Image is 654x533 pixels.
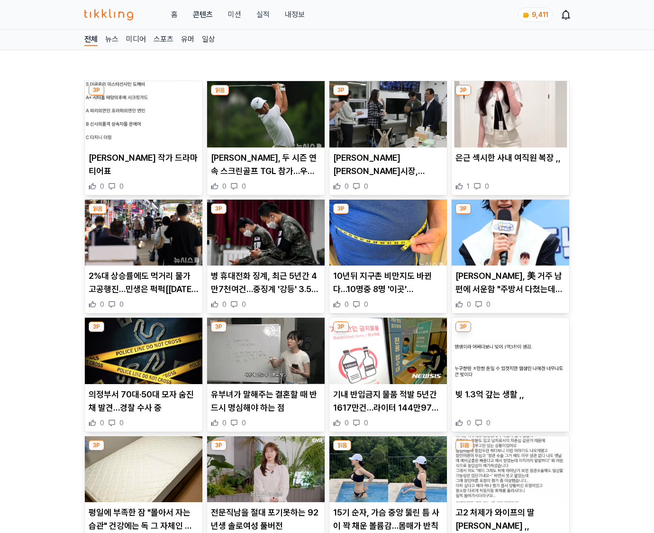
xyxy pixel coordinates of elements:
button: 미션 [228,9,241,20]
span: 0 [100,182,104,191]
div: 읽음 2%대 상승률에도 먹거리 물가 고공행진…민생은 퍽퍽[추석 이후 한국경제②] 2%대 상승률에도 먹거리 물가 고공행진…민생은 퍽퍽[[DATE] 이후 한국경제②] 0 0 [84,199,203,314]
span: 0 [345,300,349,309]
div: 읽음 [211,85,229,95]
span: 0 [242,418,246,428]
p: [PERSON_NAME], 美 거주 남편에 서운함 "주방서 다쳤는데 [PERSON_NAME]" [455,269,565,296]
span: 0 [364,300,368,309]
span: 0 [467,418,471,428]
img: 10년뒤 지구촌 비만지도 바뀐다…10명중 8명 '이곳' 거주 [329,200,447,266]
img: 기내 반입금지 물품 적발 5년간 1617만건…라이터 144만9778건 최다 [329,318,447,384]
div: 3P 은근 섹시한 사내 여직원 복장 ,, 은근 섹시한 사내 여직원 복장 ,, 1 0 [451,81,570,195]
img: 빚 1.3억 갚는 생활 ,, [452,318,569,384]
div: 3P [89,85,104,95]
img: 2%대 상승률에도 먹거리 물가 고공행진…민생은 퍽퍽[추석 이후 한국경제②] [85,200,202,266]
img: 이현재 하남시장, 추석 당일 현장 격려…"평온한 명절, 여러분 헌신 덕분" [329,81,447,147]
div: 3P [333,203,349,214]
p: 10년뒤 지구촌 비만지도 바뀐다…10명중 8명 '이곳' [GEOGRAPHIC_DATA] [333,269,443,296]
a: 스포츠 [154,34,173,46]
img: 김주형, 두 시즌 연속 스크린골프 TGL 참가…우즈는 내년 1월부터 출전 [207,81,325,147]
span: 0 [467,300,471,309]
span: 0 [345,182,349,191]
span: 0 [486,300,490,309]
span: 0 [242,182,246,191]
a: 일상 [202,34,215,46]
span: 0 [222,300,227,309]
p: 은근 섹시한 사내 여직원 복장 ,, [455,151,565,165]
span: 0 [119,300,124,309]
div: 3P 병 휴대전화 징계, 최근 5년간 4만7천여건…중징계 '강등' 3.5배↑ 병 휴대전화 징계, 최근 5년간 4만7천여건…중징계 '강등' 3.5배↑ 0 0 [207,199,325,314]
p: 의정부서 70대·50대 모자 숨진 채 발견…경찰 수사 중 [89,388,199,414]
span: 0 [364,182,368,191]
span: 0 [485,182,489,191]
div: 3P [333,322,349,332]
div: 3P [455,203,471,214]
div: 3P [211,322,227,332]
img: 고2 처제가 와이프의 딸이랍니다 ,, [452,436,569,503]
div: 읽음 [89,203,107,214]
img: 의정부서 70대·50대 모자 숨진 채 발견…경찰 수사 중 [85,318,202,384]
img: 안영미, 美 거주 남편에 서운함 "주방서 다쳤는데 안 오더라" [452,200,569,266]
p: [PERSON_NAME] [PERSON_NAME]시장, [DATE] 당일 현장 격려…"평온한 명절, 여러분 헌신 덕분" [333,151,443,178]
img: coin [522,11,530,19]
img: 티끌링 [84,9,133,20]
div: 3P 빚 1.3억 갚는 생활 ,, 빚 1.3억 갚는 생활 ,, 0 0 [451,317,570,432]
div: 읽음 [333,440,351,450]
p: [PERSON_NAME] 작가 드라마 티어표 [89,151,199,178]
div: 3P [211,440,227,450]
span: 0 [364,418,368,428]
span: 0 [345,418,349,428]
p: 빚 1.3억 갚는 생활 ,, [455,388,565,401]
img: 김은숙 작가 드라마 티어표 [85,81,202,147]
span: 0 [119,418,124,428]
a: 전체 [84,34,98,46]
a: 유머 [181,34,194,46]
div: 읽음 김주형, 두 시즌 연속 스크린골프 TGL 참가…우즈는 내년 1월부터 출전 [PERSON_NAME], 두 시즌 연속 스크린골프 TGL 참가…우즈는 내년 1월부터 출전 0 0 [207,81,325,195]
p: 유부녀가 말해주는 결혼할 때 반드시 명심해야 하는 점 [211,388,321,414]
p: 2%대 상승률에도 먹거리 물가 고공행진…민생은 퍽퍽[[DATE] 이후 한국경제②] [89,269,199,296]
a: 실적 [256,9,270,20]
span: 0 [100,418,104,428]
a: 내정보 [285,9,305,20]
span: 0 [119,182,124,191]
p: 전문직남을 절대 포기못하는 92년생 솔로여성 풀버전 [211,506,321,533]
p: 평일에 부족한 잠 "몰아서 자는 습관" 건강에는 독 그 자체인 이유 [89,506,199,533]
a: 콘텐츠 [193,9,213,20]
div: 3P [455,322,471,332]
a: 홈 [171,9,178,20]
a: 뉴스 [105,34,118,46]
p: [PERSON_NAME], 두 시즌 연속 스크린골프 TGL 참가…우즈는 내년 1월부터 출전 [211,151,321,178]
div: 3P [211,203,227,214]
div: 읽음 [455,440,473,450]
img: 평일에 부족한 잠 "몰아서 자는 습관" 건강에는 독 그 자체인 이유 [85,436,202,503]
div: 3P [333,85,349,95]
div: 3P 기내 반입금지 물품 적발 5년간 1617만건…라이터 144만9778건 최다 기내 반입금지 물품 적발 5년간 1617만건…라이터 144만9778건 최다 0 0 [329,317,447,432]
div: 3P [89,322,104,332]
div: 3P 10년뒤 지구촌 비만지도 바뀐다…10명중 8명 '이곳' 거주 10년뒤 지구촌 비만지도 바뀐다…10명중 8명 '이곳' [GEOGRAPHIC_DATA] 0 0 [329,199,447,314]
div: 3P 유부녀가 말해주는 결혼할 때 반드시 명심해야 하는 점 유부녀가 말해주는 결혼할 때 반드시 명심해야 하는 점 0 0 [207,317,325,432]
span: 9,411 [532,11,548,18]
span: 1 [467,182,470,191]
span: 0 [100,300,104,309]
p: 고2 처제가 와이프의 딸[PERSON_NAME] ,, [455,506,565,533]
div: 3P [89,440,104,450]
div: 3P [455,85,471,95]
p: 15기 순자, 가슴 중앙 뚫린 틈 사이 꽉 채운 볼륨감…몸매가 반칙 [333,506,443,533]
p: 병 휴대전화 징계, 최근 5년간 4만7천여건…중징계 '강등' 3.5배↑ [211,269,321,296]
div: 3P 의정부서 70대·50대 모자 숨진 채 발견…경찰 수사 중 의정부서 70대·50대 모자 숨진 채 발견…경찰 수사 중 0 0 [84,317,203,432]
div: 3P 안영미, 美 거주 남편에 서운함 "주방서 다쳤는데 안 오더라" [PERSON_NAME], 美 거주 남편에 서운함 "주방서 다쳤는데 [PERSON_NAME]" 0 0 [451,199,570,314]
a: 미디어 [126,34,146,46]
p: 기내 반입금지 물품 적발 5년간 1617만건…라이터 144만9778건 최다 [333,388,443,414]
img: 병 휴대전화 징계, 최근 5년간 4만7천여건…중징계 '강등' 3.5배↑ [207,200,325,266]
span: 0 [486,418,490,428]
img: 유부녀가 말해주는 결혼할 때 반드시 명심해야 하는 점 [207,318,325,384]
img: 15기 순자, 가슴 중앙 뚫린 틈 사이 꽉 채운 볼륨감…몸매가 반칙 [329,436,447,503]
a: coin 9,411 [518,8,551,22]
span: 0 [222,418,227,428]
img: 은근 섹시한 사내 여직원 복장 ,, [452,81,569,147]
img: 전문직남을 절대 포기못하는 92년생 솔로여성 풀버전 [207,436,325,503]
div: 3P 김은숙 작가 드라마 티어표 [PERSON_NAME] 작가 드라마 티어표 0 0 [84,81,203,195]
div: 3P 이현재 하남시장, 추석 당일 현장 격려…"평온한 명절, 여러분 헌신 덕분" [PERSON_NAME] [PERSON_NAME]시장, [DATE] 당일 현장 격려…"평온한 ... [329,81,447,195]
span: 0 [222,182,227,191]
span: 0 [242,300,246,309]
